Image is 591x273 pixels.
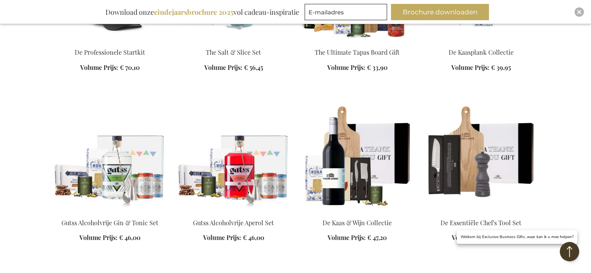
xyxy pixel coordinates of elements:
form: marketing offers and promotions [305,4,389,23]
a: Gutss Alcoholvrije Gin & Tonic Set [61,219,158,227]
input: E-mailadres [305,4,387,20]
span: Volume Prijs: [204,63,242,71]
span: Volume Prijs: [451,63,489,71]
span: Volume Prijs: [328,233,366,242]
div: Download onze vol cadeau-inspiratie [102,4,303,20]
span: € 47,20 [368,233,387,242]
img: Gutss Non-Alcoholic Gin & Tonic Set [54,103,166,212]
a: The Ultimate Tapas Board Gift [315,48,400,56]
a: The Ultimate Tapas Board Gift [302,38,413,46]
a: Volume Prijs: € 56,45 [204,63,263,72]
a: De Professionele Startkit [75,48,145,56]
span: € 70,10 [120,63,140,71]
img: Close [577,10,582,14]
span: Volume Prijs: [452,233,490,242]
a: Gutss Alcoholvrije Aperol Set [193,219,274,227]
a: Volume Prijs: € 47,20 [328,233,387,242]
img: Gutss Non-Alcoholic Aperol Set [178,103,289,212]
img: De Kaas & Wijn Collectie [302,103,413,212]
span: Volume Prijs: [80,63,118,71]
span: Volume Prijs: [327,63,365,71]
a: The Cheese Board Collection [426,38,537,46]
a: De Kaasplank Collectie [449,48,514,56]
span: € 46,00 [243,233,264,242]
span: € 56,45 [244,63,263,71]
a: Volume Prijs: € 33,90 [327,63,388,72]
a: De Essentiële Chef's Tool Set [441,219,522,227]
a: Gutss Non-Alcoholic Gin & Tonic Set [54,209,166,216]
span: € 33,90 [367,63,388,71]
img: De Essentiële Chef's Tool Set [426,103,537,212]
a: Volume Prijs: € 64,55 [452,233,510,242]
a: Volume Prijs: € 39,95 [451,63,511,72]
span: € 39,95 [491,63,511,71]
button: Brochure downloaden [391,4,489,20]
a: De Essentiële Chef's Tool Set [426,209,537,216]
a: Volume Prijs: € 46,00 [79,233,140,242]
a: Gutss Non-Alcoholic Aperol Set [178,209,289,216]
b: eindejaarsbrochure 2025 [154,7,233,17]
a: De Kaas & Wijn Collectie [323,219,392,227]
span: Volume Prijs: [203,233,241,242]
a: The Professional Starter Kit [54,38,166,46]
a: De Kaas & Wijn Collectie [302,209,413,216]
a: Volume Prijs: € 46,00 [203,233,264,242]
a: The Salt & Slice Set Exclusive Business Gift [178,38,289,46]
span: € 46,00 [119,233,140,242]
a: Volume Prijs: € 70,10 [80,63,140,72]
div: Close [575,7,584,17]
span: Volume Prijs: [79,233,117,242]
a: The Salt & Slice Set [206,48,261,56]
